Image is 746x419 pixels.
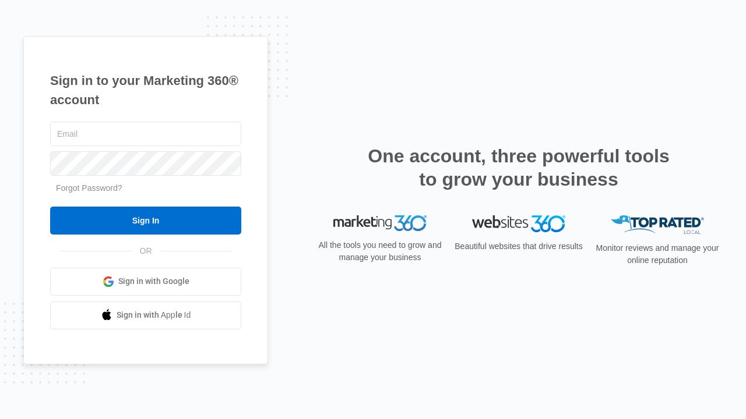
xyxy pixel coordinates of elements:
[50,122,241,146] input: Email
[315,239,445,264] p: All the tools you need to grow and manage your business
[118,275,189,287] span: Sign in with Google
[592,242,723,267] p: Monitor reviews and manage your online reputation
[472,215,565,232] img: Websites 360
[50,71,241,109] h1: Sign in to your Marketing 360® account
[364,144,673,191] h2: One account, three powerful tools to grow your business
[132,245,160,257] span: OR
[50,301,241,329] a: Sign in with Apple Id
[50,207,241,235] input: Sign In
[56,183,122,193] a: Forgot Password?
[50,268,241,296] a: Sign in with Google
[453,240,584,253] p: Beautiful websites that drive results
[117,309,191,321] span: Sign in with Apple Id
[333,215,427,232] img: Marketing 360
[611,215,704,235] img: Top Rated Local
